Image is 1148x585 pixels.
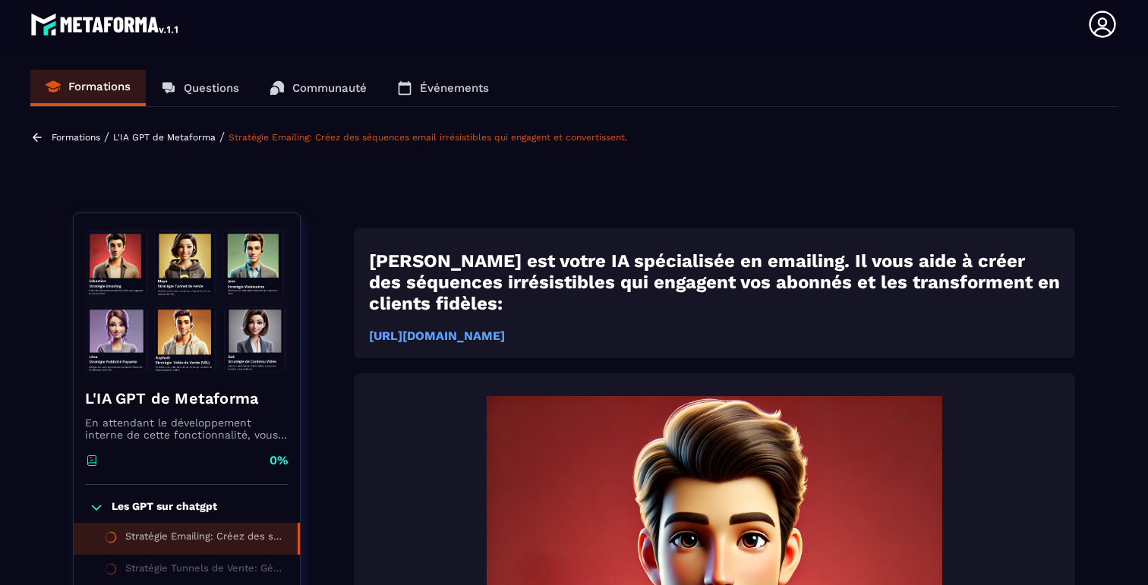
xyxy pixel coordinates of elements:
p: Les GPT sur chatgpt [112,500,217,515]
strong: [PERSON_NAME] est votre IA spécialisée en emailing. Il vous aide à créer des séquences irrésistib... [369,250,1060,314]
div: Stratégie Tunnels de Vente: Générez des textes ultra persuasifs pour maximiser vos conversions [125,562,285,579]
p: Événements [420,81,489,95]
div: Stratégie Emailing: Créez des séquences email irrésistibles qui engagent et convertissent. [125,530,282,547]
span: / [219,130,225,144]
a: Communauté [254,70,382,106]
p: En attendant le développement interne de cette fonctionnalité, vous pouvez déjà l’utiliser avec C... [85,417,289,441]
p: Communauté [292,81,367,95]
span: / [104,130,109,144]
p: Formations [68,80,131,93]
a: L'IA GPT de Metaforma [113,132,216,143]
a: Formations [30,70,146,106]
p: Questions [184,81,239,95]
a: [URL][DOMAIN_NAME] [369,329,505,343]
a: Stratégie Emailing: Créez des séquences email irrésistibles qui engagent et convertissent. [229,132,627,143]
img: banner [85,225,289,376]
a: Formations [52,132,100,143]
a: Questions [146,70,254,106]
img: logo [30,9,181,39]
a: Événements [382,70,504,106]
p: 0% [270,452,289,469]
h4: L'IA GPT de Metaforma [85,388,289,409]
